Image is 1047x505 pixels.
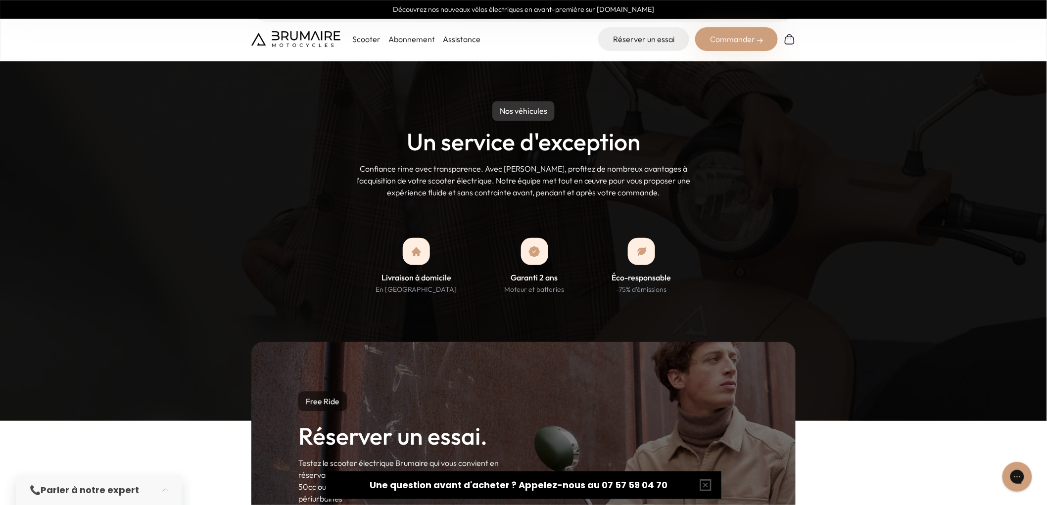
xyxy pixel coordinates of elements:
p: -75% d'émissions [617,284,667,294]
img: tab_keywords_by_traffic_grey.svg [112,57,120,65]
div: Mots-clés [123,58,151,65]
div: Commander [695,27,778,51]
img: tab_domain_overview_orange.svg [40,57,48,65]
p: Nos véhicules [492,101,555,121]
h3: Garanti 2 ans [511,273,558,282]
a: Assistance [443,34,480,44]
p: Free Ride [298,391,347,411]
img: Brumaire Motocycles [251,31,340,47]
p: Moteur et batteries [505,284,565,294]
img: Panier [784,33,796,45]
div: v 4.0.25 [28,16,48,24]
div: Domaine: [DOMAIN_NAME] [26,26,112,34]
img: logo_orange.svg [16,16,24,24]
p: Confiance rime avec transparence. Avec [PERSON_NAME], profitez de nombreux avantages à l'acquisit... [350,163,697,198]
img: bxs_home.png [411,246,422,257]
img: garanti.png [529,246,540,257]
p: En [GEOGRAPHIC_DATA] [376,284,457,294]
a: Réserver un essai [598,27,689,51]
img: website_grey.svg [16,26,24,34]
h2: Réserver un essai. [298,423,487,449]
p: Testez le scooter électrique Brumaire qui vous convient en réservant un essai avec un de nos amba... [298,457,520,505]
h3: Livraison à domicile [381,273,451,282]
iframe: Gorgias live chat messenger [998,459,1037,495]
h3: Éco-responsable [612,273,671,282]
div: Domaine [51,58,76,65]
img: bxs_leaf.png [636,246,647,257]
img: right-arrow-2.png [757,38,763,44]
p: Scooter [352,33,381,45]
a: Abonnement [388,34,435,44]
h2: Un service d'exception [407,129,640,155]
